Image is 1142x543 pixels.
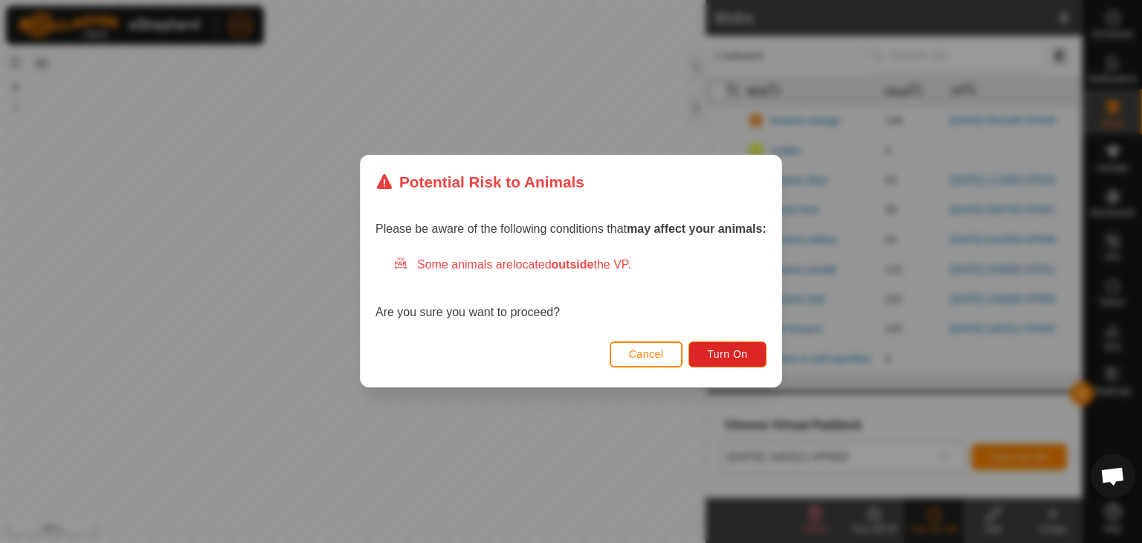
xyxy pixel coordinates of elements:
[375,170,584,193] div: Potential Risk to Animals
[627,223,767,236] strong: may affect your animals:
[393,257,767,274] div: Some animals are
[513,259,631,271] span: located the VP.
[375,257,767,322] div: Are you sure you want to proceed?
[552,259,594,271] strong: outside
[610,341,683,367] button: Cancel
[708,349,748,361] span: Turn On
[1091,454,1135,498] div: Open chat
[375,223,767,236] span: Please be aware of the following conditions that
[689,341,767,367] button: Turn On
[629,349,664,361] span: Cancel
